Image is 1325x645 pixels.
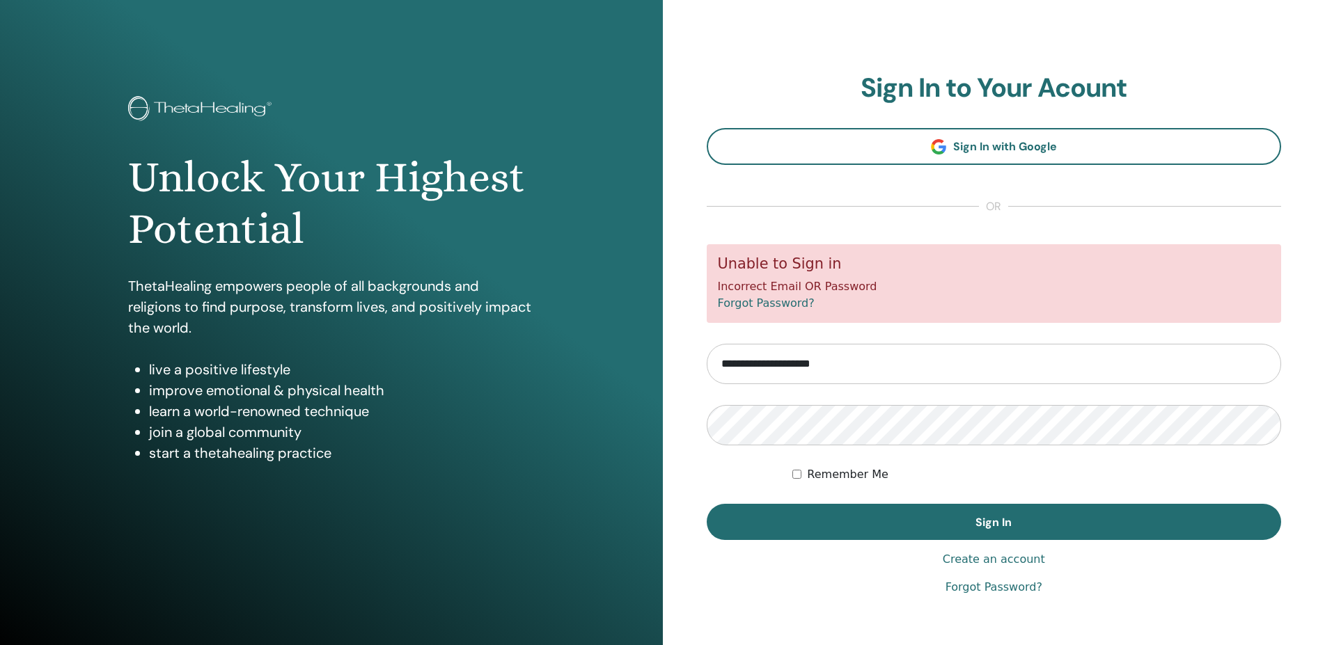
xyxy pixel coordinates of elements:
li: join a global community [149,422,535,443]
li: start a thetahealing practice [149,443,535,463]
div: Incorrect Email OR Password [707,244,1282,323]
a: Forgot Password? [946,579,1042,596]
a: Forgot Password? [718,296,815,310]
span: or [979,198,1008,215]
a: Create an account [943,551,1045,568]
label: Remember Me [807,466,888,483]
span: Sign In [975,515,1012,529]
a: Sign In with Google [707,128,1282,165]
h2: Sign In to Your Acount [707,72,1282,104]
li: live a positive lifestyle [149,359,535,380]
h5: Unable to Sign in [718,255,1271,273]
button: Sign In [707,504,1282,540]
h1: Unlock Your Highest Potential [128,152,535,255]
p: ThetaHealing empowers people of all backgrounds and religions to find purpose, transform lives, a... [128,276,535,338]
span: Sign In with Google [953,139,1057,154]
li: learn a world-renowned technique [149,401,535,422]
div: Keep me authenticated indefinitely or until I manually logout [792,466,1281,483]
li: improve emotional & physical health [149,380,535,401]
